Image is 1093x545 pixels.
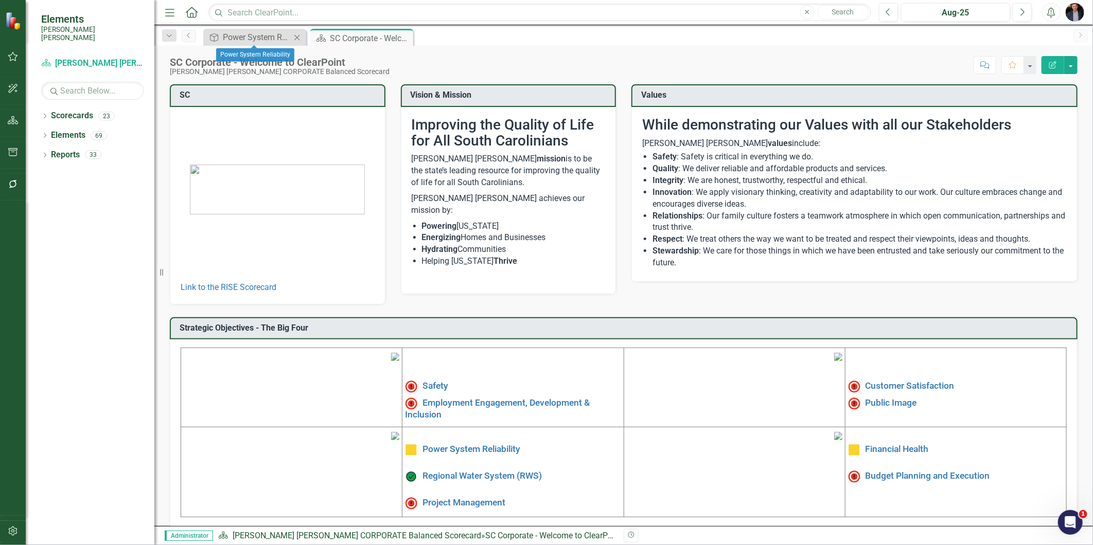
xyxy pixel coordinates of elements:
p: [PERSON_NAME] [PERSON_NAME] achieves our mission by: [412,191,606,219]
span: Elements [41,13,144,25]
img: mceclip1%20v4.png [391,353,399,361]
img: mceclip2%20v3.png [834,353,842,361]
img: High Alert [405,380,417,393]
strong: Powering [422,221,457,231]
li: : We apply visionary thinking, creativity and adaptability to our work. Our culture embraces chan... [653,187,1067,210]
li: : We care for those things in which we have been entrusted and take seriously our commitment to t... [653,245,1067,269]
a: [PERSON_NAME] [PERSON_NAME] CORPORATE Balanced Scorecard [41,58,144,69]
div: 69 [91,131,107,140]
strong: Quality [653,164,678,173]
div: SC Corporate - Welcome to ClearPoint [485,531,622,540]
h3: Vision & Mission [411,90,610,100]
div: SC Corporate - Welcome to ClearPoint [170,57,390,68]
p: [PERSON_NAME] [PERSON_NAME] is to be the state’s leading resource for improving the quality of li... [412,153,606,191]
li: : Safety is critical in everything we do. [653,151,1067,163]
img: Not Meeting Target [405,497,417,510]
h2: Improving the Quality of Life for All South Carolinians [412,117,606,149]
strong: Relationships [653,211,702,221]
button: Aug-25 [901,3,1010,22]
strong: Safety [653,152,677,161]
strong: Innovation [653,187,692,197]
li: : We are honest, trustworthy, respectful and ethical. [653,175,1067,187]
span: Administrator [165,531,213,541]
li: Communities [422,244,606,256]
small: [PERSON_NAME] [PERSON_NAME] [41,25,144,42]
a: Safety [422,381,448,391]
p: [PERSON_NAME] [PERSON_NAME] include: [642,138,1067,150]
strong: Stewardship [653,246,699,256]
img: On Target [405,470,417,483]
span: Search [832,8,854,16]
li: [US_STATE] [422,221,606,232]
strong: Thrive [494,256,518,266]
a: Power System Reliability [206,31,291,44]
a: [PERSON_NAME] [PERSON_NAME] CORPORATE Balanced Scorecard [233,531,481,540]
a: Reports [51,149,80,161]
div: [PERSON_NAME] [PERSON_NAME] CORPORATE Balanced Scorecard [170,68,390,76]
li: : Our family culture fosters a teamwork atmosphere in which open communication, partnerships and ... [653,210,1067,234]
div: » [218,530,616,542]
h3: SC [180,90,379,100]
input: Search Below... [41,82,144,100]
img: Not Meeting Target [848,470,860,483]
a: Financial Health [866,444,929,455]
strong: Respect [653,234,682,244]
a: Elements [51,130,85,141]
a: Employment Engagement, Development & Inclusion [405,398,590,420]
li: : We deliver reliable and affordable products and services. [653,163,1067,175]
img: Not Meeting Target [405,397,417,410]
div: SC Corporate - Welcome to ClearPoint [330,32,411,45]
span: 1 [1079,510,1087,518]
div: 33 [85,151,101,159]
div: Power System Reliability [216,48,294,62]
strong: Energizing [422,232,461,242]
li: Helping [US_STATE] [422,256,606,267]
img: ClearPoint Strategy [5,12,23,30]
strong: mission [537,154,566,164]
img: Chris Amodeo [1066,3,1084,22]
img: Caution [405,444,417,456]
input: Search ClearPoint... [208,4,871,22]
h3: Values [641,90,1071,100]
h2: While demonstrating our Values with all our Stakeholders [642,117,1067,133]
strong: Hydrating [422,244,458,254]
iframe: Intercom live chat [1058,510,1083,535]
a: Scorecards [51,110,93,122]
button: Search [817,5,869,20]
div: Power System Reliability [223,31,291,44]
div: Aug-25 [905,7,1007,19]
a: Customer Satisfaction [866,381,955,391]
a: Regional Water System (RWS) [422,471,542,481]
a: Public Image [866,398,917,408]
a: Budget Planning and Execution [866,471,990,481]
strong: values [768,138,792,148]
a: Link to the RISE Scorecard [181,282,276,292]
img: High Alert [848,380,860,393]
img: Not Meeting Target [848,397,860,410]
img: Caution [848,444,860,456]
li: Homes and Businesses [422,232,606,244]
strong: Integrity [653,175,683,185]
li: : We treat others the way we want to be treated and respect their viewpoints, ideas and thoughts. [653,233,1067,245]
img: mceclip3%20v3.png [391,432,399,440]
h3: Strategic Objectives - The Big Four [180,323,1071,333]
div: 23 [98,112,115,120]
a: Power System Reliability [422,444,520,455]
img: mceclip4.png [834,432,842,440]
a: Project Management [422,498,505,508]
